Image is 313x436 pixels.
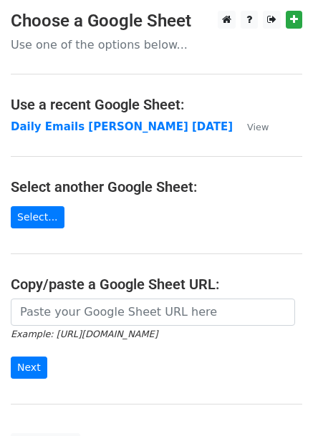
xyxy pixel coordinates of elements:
a: Select... [11,206,64,228]
a: View [233,120,269,133]
h4: Select another Google Sheet: [11,178,302,195]
h4: Use a recent Google Sheet: [11,96,302,113]
a: Daily Emails [PERSON_NAME] [DATE] [11,120,233,133]
small: Example: [URL][DOMAIN_NAME] [11,329,158,339]
input: Paste your Google Sheet URL here [11,299,295,326]
input: Next [11,357,47,379]
small: View [247,122,269,132]
p: Use one of the options below... [11,37,302,52]
h4: Copy/paste a Google Sheet URL: [11,276,302,293]
h3: Choose a Google Sheet [11,11,302,32]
